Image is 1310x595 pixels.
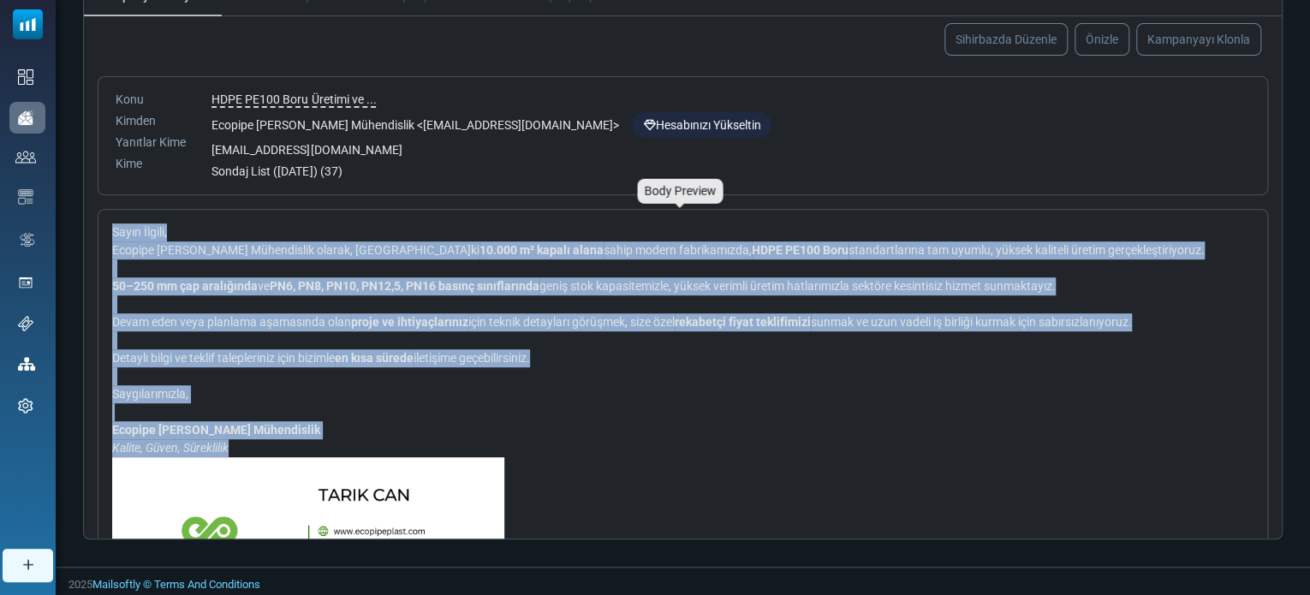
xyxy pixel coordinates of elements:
div: Ecopipe [PERSON_NAME] Mühendislik < [EMAIL_ADDRESS][DOMAIN_NAME] > [211,112,1250,138]
a: Sihirbazda Düzenle [944,23,1068,56]
img: contacts-icon.svg [15,151,36,163]
p: ve geniş stok kapasitemizle, yüksek verimli üretim hatlarımızla sektöre kesintisiz hizmet sunmakt... [112,277,1205,295]
p: Detaylı bilgi ve teklif talepleriniz için bizimle iletişime geçebilirsiniz. [112,349,1205,367]
b: en kısa sürede [335,351,414,365]
img: campaigns-icon-active.png [18,110,33,125]
p: Ecopipe [PERSON_NAME] Mühendislik olarak, [GEOGRAPHIC_DATA]ki sahip modern fabrikamızda, standart... [112,241,1205,259]
p: Saygılarımızla, [112,385,1205,457]
img: email-templates-icon.svg [18,189,33,205]
span: translation missing: tr.layouts.footer.terms_and_conditions [154,578,260,591]
a: Hesabınızı Yükseltin [632,112,771,138]
div: Body Preview [637,179,723,204]
b: HDPE PE100 Boru [752,243,849,257]
a: Kampanyayı Klonla [1136,23,1261,56]
p: Sayın İlgili, [112,223,1205,241]
a: Mailsoftly © [92,578,152,591]
b: 10.000 m² kapalı alana [479,243,604,257]
div: Kimden [116,112,191,130]
b: 50–250 mm çap aralığında [112,279,258,293]
div: Yanıtlar Kime [116,134,191,152]
a: Önizle [1075,23,1129,56]
img: support-icon.svg [18,316,33,331]
b: PN6, PN8, PN10, PN12,5, PN16 basınç sınıflarında [270,279,539,293]
b: rekabetçi fiyat teklifimizi [675,315,811,329]
img: mailsoftly_icon_blue_white.svg [13,9,43,39]
i: Kalite, Güven, Süreklilik [112,441,229,455]
div: [EMAIL_ADDRESS][DOMAIN_NAME] [211,141,1250,159]
p: Devam eden veya planlama aşamasında olan için teknik detayları görüşmek, size özel sunmak ve uzun... [112,313,1205,331]
div: Kime [116,155,191,173]
img: settings-icon.svg [18,398,33,414]
div: Konu [116,91,191,109]
b: proje ve ihtiyaçlarınız [351,315,468,329]
span: Sondaj List ([DATE]) (37) [211,164,342,178]
img: workflow.svg [18,230,37,250]
img: landing_pages.svg [18,275,33,290]
img: dashboard-icon.svg [18,69,33,85]
span: HDPE PE100 Boru Üretimi ve ... [211,92,376,108]
a: Terms And Conditions [154,578,260,591]
b: Ecopipe [PERSON_NAME] Mühendislik [112,423,320,437]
